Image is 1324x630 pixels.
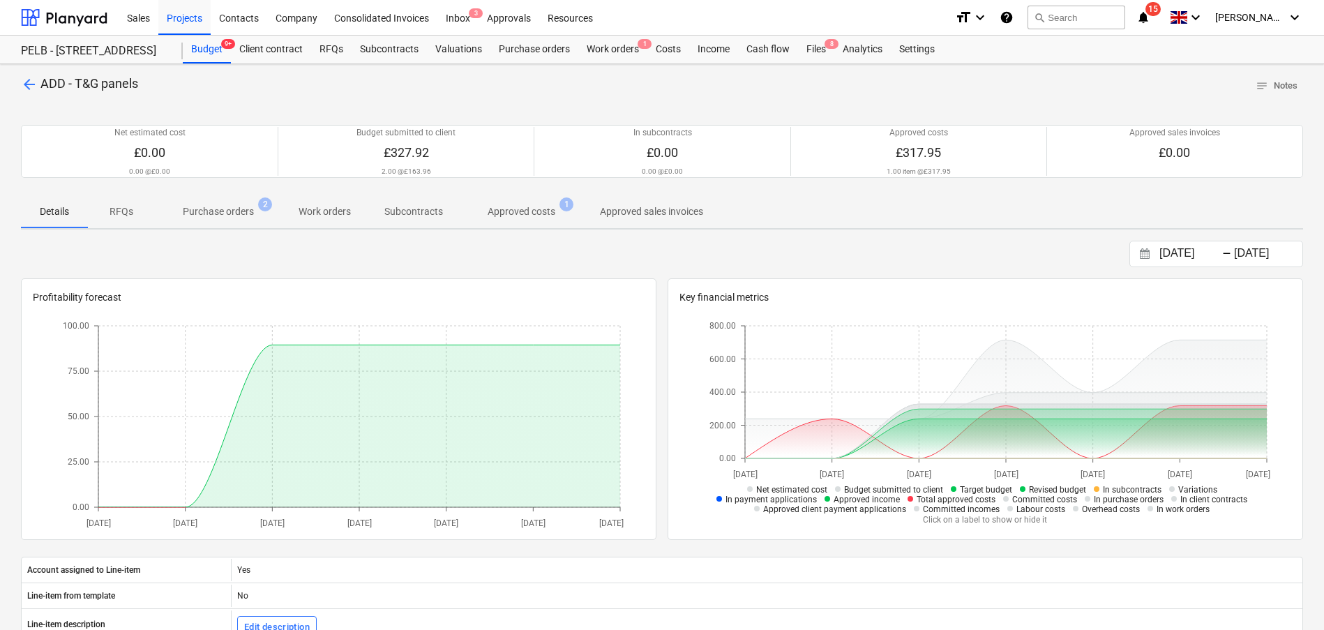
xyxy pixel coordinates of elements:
div: - [1222,250,1231,258]
tspan: [DATE] [1081,470,1105,479]
span: Approved income [834,495,900,504]
span: Committed incomes [923,504,1000,514]
span: Notes [1256,78,1297,94]
tspan: [DATE] [994,470,1018,479]
tspan: [DATE] [1246,470,1270,479]
span: Labour costs [1016,504,1065,514]
a: Valuations [427,36,490,63]
span: 2 [258,197,272,211]
p: Approved costs [889,127,948,139]
tspan: 100.00 [63,322,89,331]
a: Work orders1 [578,36,647,63]
div: Work orders [578,36,647,63]
p: 0.00 @ £0.00 [642,167,683,176]
span: 8 [825,39,838,49]
a: Cash flow [738,36,798,63]
div: Yes [231,559,1302,581]
div: RFQs [311,36,352,63]
tspan: 200.00 [709,421,736,430]
span: 3 [469,8,483,18]
div: PELB - [STREET_ADDRESS] [21,44,166,59]
span: In work orders [1157,504,1210,514]
span: In client contracts [1180,495,1247,504]
button: Search [1028,6,1125,29]
tspan: 400.00 [709,388,736,398]
span: Committed costs [1012,495,1077,504]
span: notes [1256,80,1268,92]
a: Client contract [231,36,311,63]
button: Interact with the calendar and add the check-in date for your trip. [1133,246,1157,262]
span: 9+ [221,39,235,49]
span: Overhead costs [1082,504,1140,514]
span: Net estimated cost [756,485,827,495]
p: Account assigned to Line-item [27,564,140,576]
p: Net estimated cost [114,127,186,139]
span: [PERSON_NAME] [1215,12,1285,23]
p: Line-item from template [27,590,115,602]
span: 1 [559,197,573,211]
p: 1.00 item @ £317.95 [887,167,951,176]
p: Work orders [299,204,351,219]
div: Budget [183,36,231,63]
tspan: [DATE] [347,518,372,528]
p: Details [38,204,71,219]
a: Settings [891,36,943,63]
tspan: [DATE] [86,518,111,528]
a: Budget9+ [183,36,231,63]
tspan: 25.00 [68,458,89,467]
p: 2.00 @ £163.96 [382,167,431,176]
span: arrow_back [21,76,38,93]
i: keyboard_arrow_down [1187,9,1204,26]
a: Income [689,36,738,63]
span: Variations [1178,485,1217,495]
span: Budget submitted to client [844,485,943,495]
a: Analytics [834,36,891,63]
span: £0.00 [647,145,678,160]
i: notifications [1136,9,1150,26]
i: format_size [955,9,972,26]
p: Approved sales invoices [600,204,703,219]
a: Costs [647,36,689,63]
p: RFQs [105,204,138,219]
tspan: 50.00 [68,412,89,422]
tspan: 0.00 [719,454,736,464]
i: Knowledge base [1000,9,1014,26]
i: keyboard_arrow_down [1286,9,1303,26]
span: In payment applications [725,495,817,504]
span: £0.00 [134,145,165,160]
p: Budget submitted to client [356,127,456,139]
p: Profitability forecast [33,290,645,305]
div: Files [798,36,834,63]
span: In purchase orders [1094,495,1164,504]
p: Subcontracts [384,204,443,219]
tspan: [DATE] [1168,470,1192,479]
span: 1 [638,39,652,49]
tspan: 75.00 [68,367,89,377]
p: Key financial metrics [679,290,1291,305]
span: 15 [1145,2,1161,16]
p: Purchase orders [183,204,254,219]
span: £327.92 [384,145,429,160]
a: Subcontracts [352,36,427,63]
tspan: [DATE] [173,518,197,528]
tspan: [DATE] [260,518,285,528]
a: Files8 [798,36,834,63]
span: Revised budget [1029,485,1086,495]
i: keyboard_arrow_down [972,9,988,26]
p: 0.00 @ £0.00 [129,167,170,176]
span: £0.00 [1159,145,1190,160]
tspan: [DATE] [733,470,758,479]
input: Start Date [1157,244,1228,264]
span: ADD - T&G panels [40,76,138,91]
tspan: [DATE] [820,470,844,479]
tspan: [DATE] [907,470,931,479]
span: £317.95 [896,145,941,160]
span: Approved client payment applications [763,504,906,514]
p: Click on a label to show or hide it [703,514,1267,526]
